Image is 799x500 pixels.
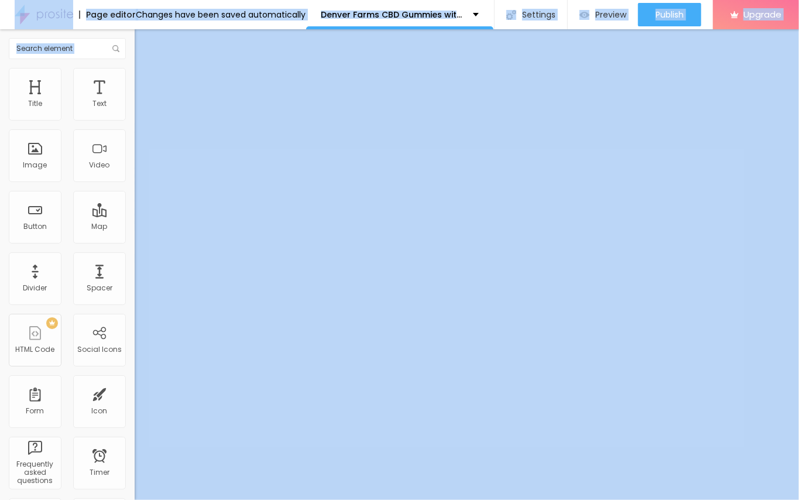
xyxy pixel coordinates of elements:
[23,222,47,231] div: Button
[579,10,589,20] img: view-1.svg
[743,9,781,19] span: Upgrade
[92,222,108,231] div: Map
[90,468,109,477] div: Timer
[656,10,684,19] span: Publish
[638,3,701,26] button: Publish
[77,345,122,354] div: Social Icons
[16,345,55,354] div: HTML Code
[595,10,626,19] span: Preview
[136,11,306,19] div: Changes have been saved automatically
[23,284,47,292] div: Divider
[321,11,464,19] p: Denver Farms CBD Gummies with Relax, Recover, Recharge
[9,38,126,59] input: Search element
[92,100,107,108] div: Text
[112,45,119,52] img: Icone
[90,161,110,169] div: Video
[26,407,44,415] div: Form
[79,11,136,19] div: Page editor
[28,100,42,108] div: Title
[87,284,112,292] div: Spacer
[23,161,47,169] div: Image
[92,407,108,415] div: Icon
[506,10,516,20] img: Icone
[135,29,799,500] iframe: Editor
[568,3,638,26] button: Preview
[12,460,58,485] div: Frequently asked questions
